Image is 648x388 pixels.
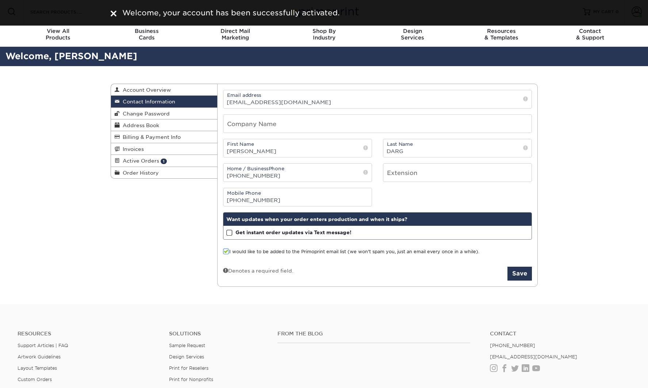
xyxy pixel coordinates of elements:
[111,96,218,107] a: Contact Information
[277,331,470,337] h4: From the Blog
[490,343,535,348] a: [PHONE_NUMBER]
[223,248,479,255] label: I would like to be added to the Primoprint email list (we won't spam you, just an email every onc...
[18,377,52,382] a: Custom Orders
[120,146,144,152] span: Invoices
[223,267,294,274] div: Denotes a required field.
[191,28,280,34] span: Direct Mail
[546,28,634,41] div: & Support
[14,23,103,47] a: View AllProducts
[169,377,213,382] a: Print for Nonprofits
[120,134,181,140] span: Billing & Payment Info
[191,28,280,41] div: Marketing
[169,331,267,337] h4: Solutions
[111,11,116,16] img: close
[169,343,205,348] a: Sample Request
[223,213,532,226] div: Want updates when your order enters production and when it ships?
[169,365,208,371] a: Print for Resellers
[111,143,218,155] a: Invoices
[457,28,546,34] span: Resources
[122,8,340,17] span: Welcome, your account has been successfully activated.
[120,99,175,104] span: Contact Information
[120,158,159,164] span: Active Orders
[111,108,218,119] a: Change Password
[490,354,577,360] a: [EMAIL_ADDRESS][DOMAIN_NAME]
[169,354,204,360] a: Design Services
[111,84,218,96] a: Account Overview
[546,28,634,34] span: Contact
[280,28,368,41] div: Industry
[457,23,546,47] a: Resources& Templates
[191,23,280,47] a: Direct MailMarketing
[490,331,630,337] a: Contact
[111,155,218,167] a: Active Orders 1
[102,28,191,34] span: Business
[120,122,159,128] span: Address Book
[14,28,103,34] span: View All
[18,331,158,337] h4: Resources
[18,365,57,371] a: Layout Templates
[546,23,634,47] a: Contact& Support
[280,23,368,47] a: Shop ByIndustry
[235,229,352,235] strong: Get instant order updates via Text message!
[120,87,171,93] span: Account Overview
[368,23,457,47] a: DesignServices
[457,28,546,41] div: & Templates
[368,28,457,34] span: Design
[120,170,159,176] span: Order History
[111,119,218,131] a: Address Book
[14,28,103,41] div: Products
[18,354,61,360] a: Artwork Guidelines
[102,23,191,47] a: BusinessCards
[111,167,218,178] a: Order History
[507,267,532,281] button: Save
[18,343,68,348] a: Support Articles | FAQ
[120,111,170,117] span: Change Password
[368,28,457,41] div: Services
[111,131,218,143] a: Billing & Payment Info
[102,28,191,41] div: Cards
[161,159,167,164] span: 1
[280,28,368,34] span: Shop By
